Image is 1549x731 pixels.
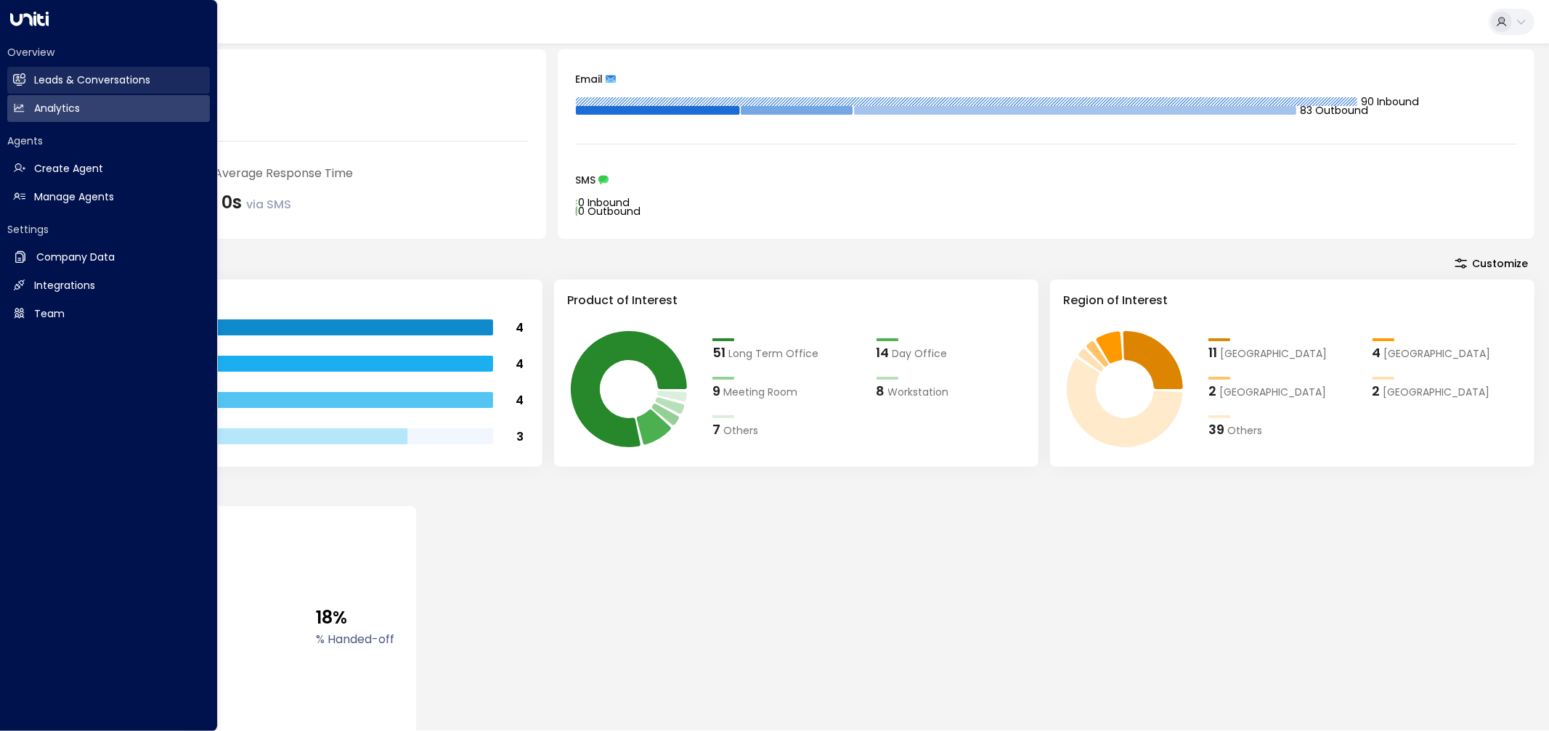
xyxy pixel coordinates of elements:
[877,343,1026,362] div: 14Day Office
[58,481,1534,499] p: Conversion Metrics
[34,306,65,322] h2: Team
[221,189,291,216] div: 0s
[7,244,210,271] a: Company Data
[316,605,394,631] span: 18%
[888,385,949,400] span: Workstation
[1219,385,1326,400] span: Paris
[7,301,210,327] a: Team
[578,195,630,210] tspan: 0 Inbound
[516,392,524,409] tspan: 4
[34,73,150,88] h2: Leads & Conversations
[7,134,210,148] h2: Agents
[1220,346,1327,362] span: London
[1384,346,1491,362] span: Manchester
[1208,343,1358,362] div: 11London
[712,420,862,439] div: 7Others
[1208,381,1216,401] div: 2
[516,428,524,445] tspan: 3
[1208,343,1217,362] div: 11
[877,381,1026,401] div: 8Workstation
[1208,420,1224,439] div: 39
[728,346,818,362] span: Long Term Office
[246,196,291,213] span: via SMS
[712,381,720,401] div: 9
[877,343,890,362] div: 14
[76,165,529,182] div: Sales concierge agent's Average Response Time
[575,175,1517,185] div: SMS
[34,161,103,176] h2: Create Agent
[316,631,394,648] label: % Handed-off
[36,250,115,265] h2: Company Data
[893,346,948,362] span: Day Office
[712,381,862,401] div: 9Meeting Room
[1373,381,1381,401] div: 2
[1383,385,1490,400] span: Birmingham
[1373,381,1522,401] div: 2Birmingham
[1448,253,1534,274] button: Customize
[7,155,210,182] a: Create Agent
[7,67,210,94] a: Leads & Conversations
[76,67,529,84] div: Number of Inquiries
[7,45,210,60] h2: Overview
[723,423,758,438] span: Others
[34,101,80,116] h2: Analytics
[1208,381,1358,401] div: 2Paris
[516,356,524,372] tspan: 4
[575,74,603,84] span: Email
[7,95,210,122] a: Analytics
[1227,423,1262,438] span: Others
[567,292,1025,309] h3: Product of Interest
[34,189,114,205] h2: Manage Agents
[723,385,797,400] span: Meeting Room
[1063,292,1521,309] h3: Region of Interest
[516,319,524,336] tspan: 4
[712,420,720,439] div: 7
[712,343,725,362] div: 51
[7,272,210,299] a: Integrations
[1208,420,1358,439] div: 39Others
[1300,103,1368,118] tspan: 83 Outbound
[7,222,210,237] h2: Settings
[1361,94,1419,109] tspan: 90 Inbound
[34,278,95,293] h2: Integrations
[877,381,885,401] div: 8
[71,292,529,309] h3: Range of Team Size
[1373,343,1522,362] div: 4Manchester
[1373,343,1381,362] div: 4
[578,204,641,219] tspan: 0 Outbound
[7,184,210,211] a: Manage Agents
[712,343,862,362] div: 51Long Term Office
